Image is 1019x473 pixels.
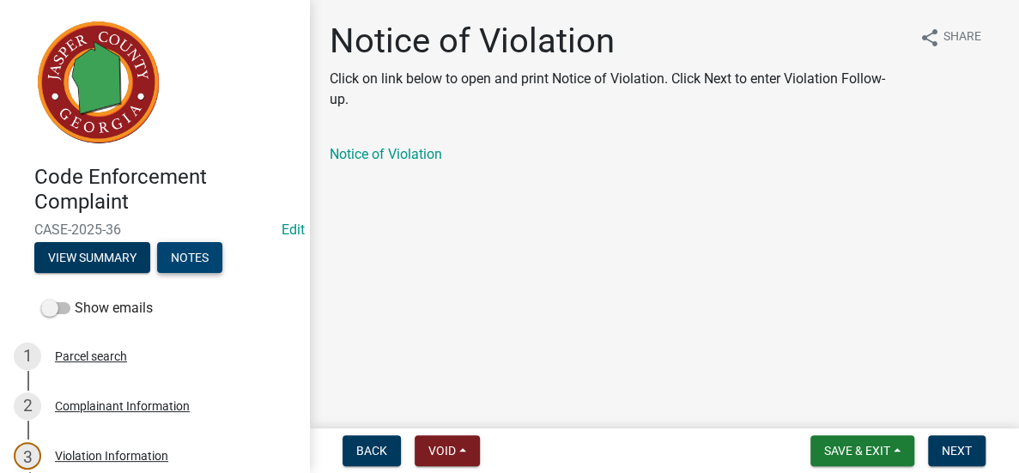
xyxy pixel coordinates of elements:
[330,21,902,62] h1: Notice of Violation
[282,221,305,238] wm-modal-confirm: Edit Application Number
[919,27,940,48] i: share
[157,252,222,265] wm-modal-confirm: Notes
[415,435,480,466] button: Void
[34,18,163,147] img: Jasper County, Georgia
[55,350,127,362] div: Parcel search
[41,298,153,318] label: Show emails
[14,442,41,470] div: 3
[343,435,401,466] button: Back
[55,400,190,412] div: Complainant Information
[34,242,150,273] button: View Summary
[157,242,222,273] button: Notes
[14,343,41,370] div: 1
[428,444,456,458] span: Void
[906,21,995,54] button: shareShare
[928,435,986,466] button: Next
[356,444,387,458] span: Back
[810,435,914,466] button: Save & Exit
[942,444,972,458] span: Next
[824,444,890,458] span: Save & Exit
[34,221,275,238] span: CASE-2025-36
[330,69,902,110] p: Click on link below to open and print Notice of Violation. Click Next to enter Violation Follow-up.
[943,27,981,48] span: Share
[55,450,168,462] div: Violation Information
[34,165,295,215] h4: Code Enforcement Complaint
[330,146,442,162] a: Notice of Violation
[34,252,150,265] wm-modal-confirm: Summary
[282,221,305,238] a: Edit
[14,392,41,420] div: 2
